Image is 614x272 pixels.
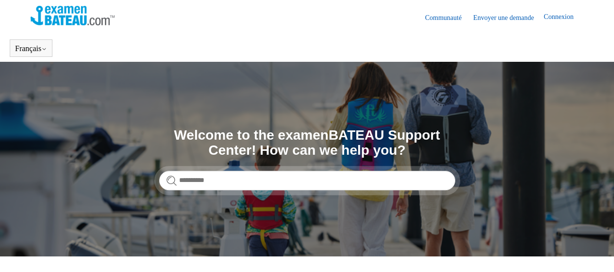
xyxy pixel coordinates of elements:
img: Page d’accueil du Centre d’aide Examen Bateau [31,6,115,25]
div: Live chat [589,247,614,272]
a: Communauté [425,13,471,23]
input: Rechercher [159,171,455,190]
button: Français [15,44,47,53]
a: Connexion [544,12,583,23]
a: Envoyer une demande [473,13,544,23]
h1: Welcome to the examenBATEAU Support Center! How can we help you? [159,128,455,158]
